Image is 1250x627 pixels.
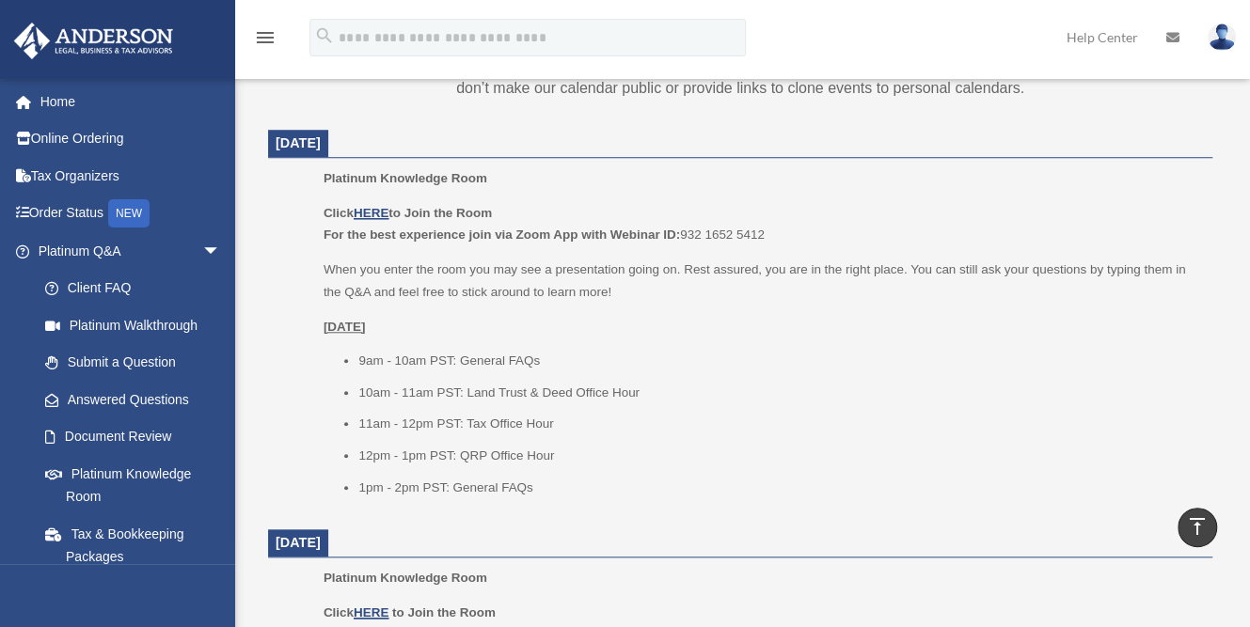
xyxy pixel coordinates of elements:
a: Answered Questions [26,381,249,418]
b: Click [324,605,392,619]
b: Click to Join the Room [324,206,492,220]
a: Platinum Q&Aarrow_drop_down [13,232,249,270]
li: 12pm - 1pm PST: QRP Office Hour [358,445,1199,467]
a: Platinum Walkthrough [26,306,249,344]
b: to Join the Room [392,605,496,619]
a: menu [254,33,277,49]
a: HERE [354,605,388,619]
a: Client FAQ [26,270,249,307]
u: [DATE] [324,320,366,334]
span: Platinum Knowledge Room [324,571,487,585]
a: Submit a Question [26,344,249,382]
a: HERE [354,206,388,220]
img: Anderson Advisors Platinum Portal [8,23,179,59]
img: User Pic [1208,24,1236,51]
a: Document Review [26,418,249,456]
span: [DATE] [276,535,321,550]
span: arrow_drop_down [202,232,240,271]
a: Tax Organizers [13,157,249,195]
span: [DATE] [276,135,321,150]
a: Online Ordering [13,120,249,158]
i: search [314,25,335,46]
li: 1pm - 2pm PST: General FAQs [358,477,1199,499]
a: Platinum Knowledge Room [26,455,240,515]
i: vertical_align_top [1186,515,1209,538]
i: menu [254,26,277,49]
li: 10am - 11am PST: Land Trust & Deed Office Hour [358,382,1199,404]
p: When you enter the room you may see a presentation going on. Rest assured, you are in the right p... [324,259,1199,303]
li: 9am - 10am PST: General FAQs [358,350,1199,372]
a: Tax & Bookkeeping Packages [26,515,249,575]
a: vertical_align_top [1178,508,1217,547]
a: Order StatusNEW [13,195,249,233]
span: Platinum Knowledge Room [324,171,487,185]
p: 932 1652 5412 [324,202,1199,246]
div: NEW [108,199,150,227]
li: 11am - 12pm PST: Tax Office Hour [358,413,1199,435]
b: For the best experience join via Zoom App with Webinar ID: [324,227,680,242]
a: Home [13,83,249,120]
